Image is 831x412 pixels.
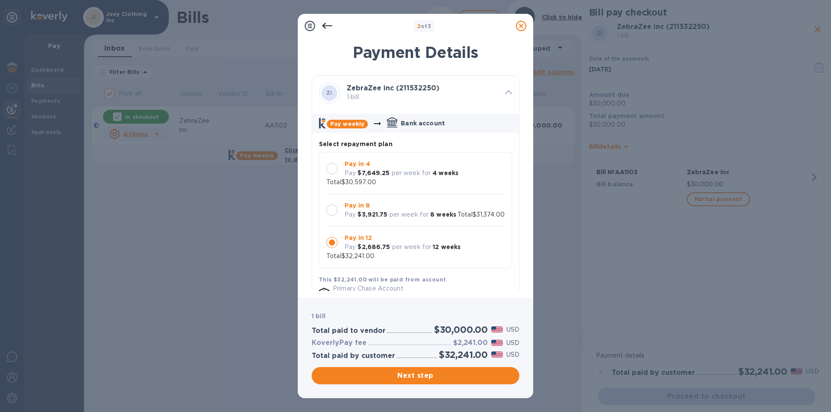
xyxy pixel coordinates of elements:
p: per week for [392,169,431,178]
p: Total $30,597.00 [326,178,376,187]
b: Select repayment plan [319,141,393,147]
img: USD [491,351,503,358]
h1: Payment Details [312,43,519,61]
b: ZebraZee inc (211532250) [347,84,439,92]
b: 1 bill [312,313,325,319]
p: 1 bill [347,93,498,102]
b: $3,921.75 [358,211,387,218]
h3: KoverlyPay fee [312,339,367,347]
b: $2,686.75 [358,243,390,250]
div: ZIZebraZee inc (211532250)1 bill [312,76,519,110]
p: Bank account [401,119,445,128]
b: 12 weeks [433,243,461,250]
p: per week for [390,210,429,219]
b: This $32,241.00 will be paid from account [319,276,446,283]
p: per week for [392,243,432,252]
h2: $32,241.00 [439,349,488,360]
img: USD [491,340,503,346]
p: USD [506,339,519,348]
span: 2 [417,23,421,29]
h3: Total paid by customer [312,352,395,360]
span: Next step [319,370,512,381]
b: ZI [326,89,332,96]
b: Pay weekly [330,121,364,127]
p: Pay [345,169,356,178]
b: Pay in 12 [345,234,372,241]
img: USD [491,326,503,332]
p: Pay [345,210,356,219]
p: Total $31,374.00 [457,210,505,219]
b: of 3 [417,23,432,29]
b: 4 weeks [432,169,458,176]
p: Total $32,241.00 [326,252,374,261]
h3: Total paid to vendor [312,327,386,335]
b: 8 weeks [430,211,456,218]
h2: $30,000.00 [434,324,488,335]
h3: $2,241.00 [453,339,488,347]
b: Pay in 4 [345,160,370,167]
p: USD [506,350,519,359]
b: $7,649.25 [358,169,390,176]
b: Pay in 8 [345,202,370,209]
button: Next step [312,367,519,384]
p: Primary Chase Account [333,284,502,293]
p: USD [506,325,519,334]
p: Pay [345,243,356,252]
